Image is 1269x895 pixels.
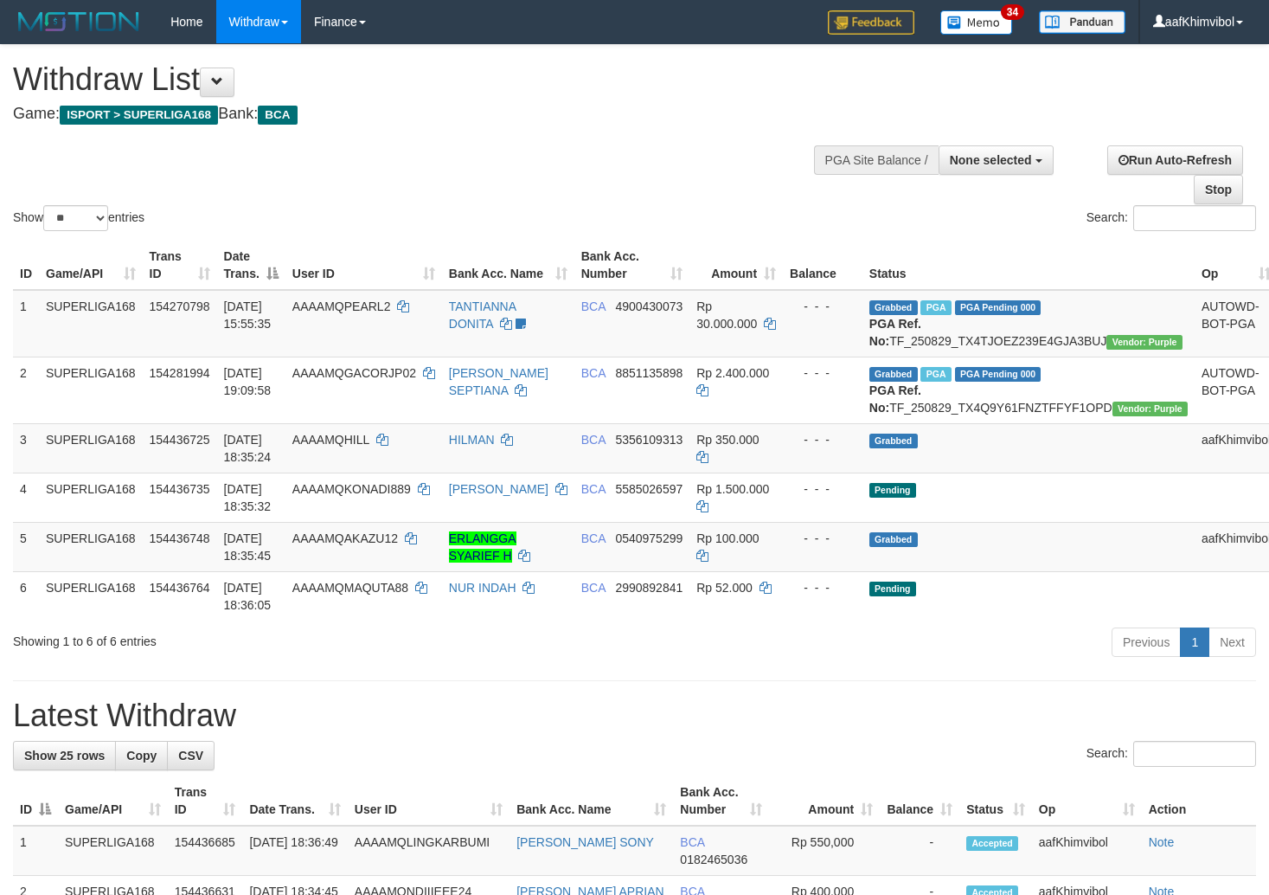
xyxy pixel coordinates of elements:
span: Copy 4900430073 to clipboard [615,299,683,313]
a: Stop [1194,175,1243,204]
th: Amount: activate to sort column ascending [689,241,783,290]
img: panduan.png [1039,10,1125,34]
td: 5 [13,522,39,571]
a: Run Auto-Refresh [1107,145,1243,175]
span: Vendor URL: https://trx4.1velocity.biz [1112,402,1188,416]
div: - - - [790,364,856,382]
span: 154281994 [150,366,210,380]
th: Balance: activate to sort column ascending [880,776,959,826]
span: Grabbed [869,300,918,315]
span: [DATE] 15:55:35 [224,299,272,331]
span: BCA [680,835,704,849]
td: aafKhimvibol [1032,826,1142,876]
th: Bank Acc. Name: activate to sort column ascending [510,776,673,826]
th: Bank Acc. Number: activate to sort column ascending [673,776,768,826]
span: Copy 8851135898 to clipboard [615,366,683,380]
input: Search: [1133,741,1256,767]
td: 3 [13,423,39,473]
th: Game/API: activate to sort column ascending [58,776,168,826]
span: AAAAMQMAQUTA88 [292,581,408,595]
td: Rp 550,000 [769,826,881,876]
td: AAAAMQLINGKARBUMI [348,826,510,876]
a: Note [1149,835,1175,849]
th: Bank Acc. Name: activate to sort column ascending [442,241,574,290]
img: MOTION_logo.png [13,9,144,35]
a: 1 [1180,628,1209,657]
span: 154436764 [150,581,210,595]
div: - - - [790,431,856,448]
span: Accepted [966,836,1018,851]
span: Copy 0182465036 to clipboard [680,853,747,866]
th: Action [1142,776,1256,826]
span: 154436735 [150,482,210,496]
th: Bank Acc. Number: activate to sort column ascending [574,241,690,290]
th: Trans ID: activate to sort column ascending [143,241,217,290]
span: AAAAMQAKAZU12 [292,531,398,545]
h1: Withdraw List [13,62,829,97]
label: Show entries [13,205,144,231]
td: 6 [13,571,39,621]
span: AAAAMQGACORJP02 [292,366,416,380]
span: Vendor URL: https://trx4.1velocity.biz [1106,335,1182,350]
img: Button%20Memo.svg [940,10,1013,35]
span: BCA [581,482,606,496]
span: PGA Pending [955,300,1041,315]
span: Grabbed [869,532,918,547]
a: Copy [115,741,168,770]
span: Copy 2990892841 to clipboard [615,581,683,595]
span: 34 [1001,4,1024,20]
span: BCA [581,299,606,313]
div: - - - [790,579,856,596]
a: [PERSON_NAME] SONY [516,835,654,849]
th: Balance [783,241,862,290]
b: PGA Ref. No: [869,317,921,348]
a: ERLANGGA SYARIEF H [449,531,516,563]
td: [DATE] 18:36:49 [242,826,347,876]
td: 1 [13,826,58,876]
td: SUPERLIGA168 [58,826,168,876]
span: Marked by aafnonsreyleab [920,367,951,382]
span: Rp 30.000.000 [696,299,757,331]
span: [DATE] 18:36:05 [224,581,272,612]
h4: Game: Bank: [13,106,829,123]
th: ID: activate to sort column descending [13,776,58,826]
th: Game/API: activate to sort column ascending [39,241,143,290]
span: [DATE] 18:35:45 [224,531,272,563]
td: TF_250829_TX4Q9Y61FNZTFFYF1OPD [862,357,1195,423]
span: 154436725 [150,433,210,447]
span: [DATE] 18:35:24 [224,433,272,464]
td: SUPERLIGA168 [39,423,143,473]
span: BCA [581,366,606,380]
th: Status: activate to sort column ascending [959,776,1032,826]
div: - - - [790,298,856,315]
span: Rp 100.000 [696,531,759,545]
span: Rp 52.000 [696,581,753,595]
span: AAAAMQPEARL2 [292,299,391,313]
span: Copy [126,749,157,763]
div: Showing 1 to 6 of 6 entries [13,626,516,650]
td: SUPERLIGA168 [39,522,143,571]
td: SUPERLIGA168 [39,290,143,357]
div: PGA Site Balance / [814,145,939,175]
span: [DATE] 18:35:32 [224,482,272,513]
a: Previous [1112,628,1181,657]
td: - [880,826,959,876]
span: 154270798 [150,299,210,313]
b: PGA Ref. No: [869,383,921,415]
a: Show 25 rows [13,741,116,770]
a: CSV [167,741,215,770]
label: Search: [1086,741,1256,767]
span: AAAAMQHILL [292,433,369,447]
span: CSV [178,749,203,763]
th: User ID: activate to sort column ascending [285,241,442,290]
th: ID [13,241,39,290]
button: None selected [939,145,1054,175]
label: Search: [1086,205,1256,231]
img: Feedback.jpg [828,10,914,35]
span: PGA Pending [955,367,1041,382]
th: Amount: activate to sort column ascending [769,776,881,826]
a: [PERSON_NAME] SEPTIANA [449,366,548,397]
span: Copy 5585026597 to clipboard [615,482,683,496]
span: Rp 1.500.000 [696,482,769,496]
span: None selected [950,153,1032,167]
